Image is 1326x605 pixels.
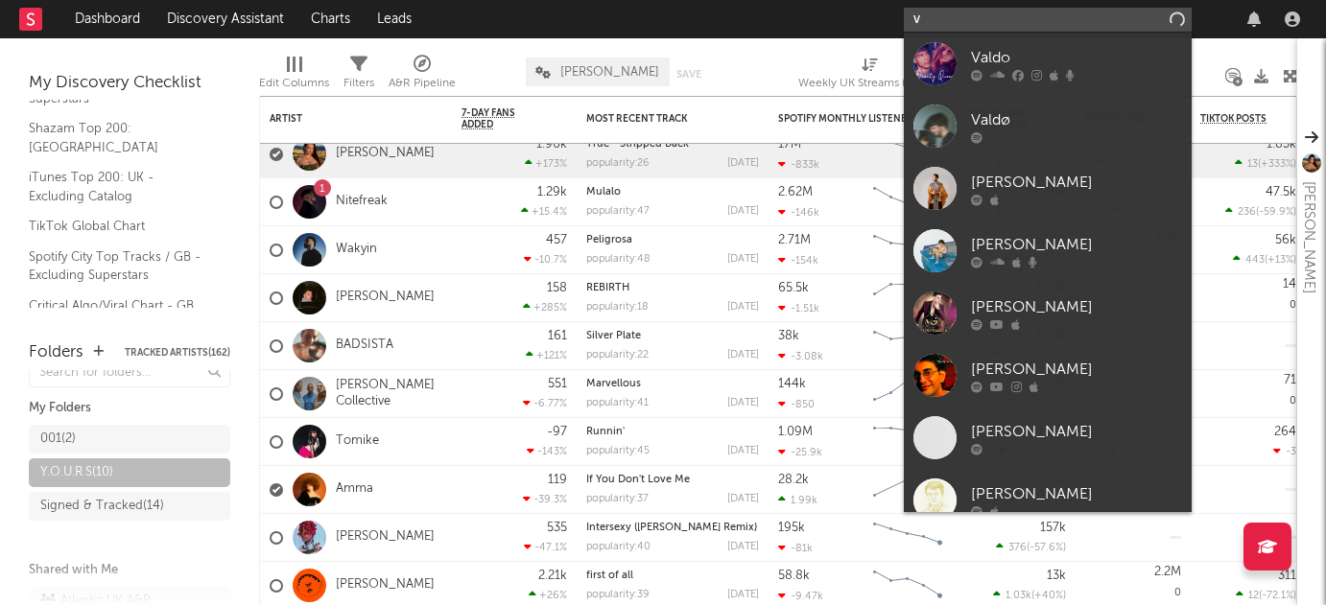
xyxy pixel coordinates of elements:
div: True - Stripped Back [586,139,759,150]
svg: Chart title [864,370,951,418]
div: -143 % [527,445,567,457]
svg: Chart title [864,322,951,370]
div: 551 [548,378,567,390]
div: 161 [548,330,567,342]
span: -57.6 % [1030,543,1063,553]
a: [PERSON_NAME] [336,146,435,162]
div: Valdø [971,108,1182,131]
svg: Chart title [864,178,951,226]
div: popularity: 47 [586,206,650,217]
div: ( ) [996,541,1066,553]
a: first of all [586,570,633,581]
div: -154k [778,254,818,267]
svg: Chart title [864,130,951,178]
span: -72.1 % [1262,591,1293,601]
svg: Chart title [864,514,951,562]
div: -10.7 % [524,253,567,266]
a: Tomike [336,433,379,450]
div: 28.2k [778,474,809,486]
div: REBIRTH [586,283,759,293]
a: Runnin' [586,427,625,437]
svg: Chart title [864,418,951,466]
div: [DATE] [727,350,759,361]
div: [PERSON_NAME] [971,482,1182,505]
div: +285 % [523,301,567,314]
a: Valdø [904,95,1192,157]
div: 56k [1275,234,1296,246]
a: Marvellous [586,379,641,389]
div: [DATE] [727,494,759,504]
div: Artist [270,113,414,125]
div: popularity: 40 [586,542,651,552]
a: [PERSON_NAME] [336,577,435,593]
a: Shazam Top 200: [GEOGRAPHIC_DATA] [29,118,211,157]
div: Edit Columns [259,48,329,104]
span: 443 [1245,255,1265,266]
div: popularity: 18 [586,302,649,313]
div: 2.71M [778,234,811,246]
div: -39.3 % [523,493,567,505]
a: iTunes Top 200: UK - Excluding Catalog [29,167,211,206]
div: 38k [778,330,799,342]
div: -850 [778,398,815,410]
div: 0 [1200,274,1296,321]
div: 2.62M [778,186,813,198]
span: 13 [1247,159,1258,170]
div: [DATE] [727,446,759,456]
span: +13 % [1267,255,1293,266]
div: My Discovery Checklist [29,72,230,95]
span: +40 % [1034,591,1063,601]
a: Signed & Tracked(14) [29,492,230,521]
div: popularity: 26 [586,158,650,169]
div: 58.8k [778,570,810,582]
div: Runnin' [586,427,759,437]
div: Edit Columns [259,72,329,95]
span: 12 [1248,591,1259,601]
div: -6.77 % [523,397,567,409]
div: 158 [547,282,567,294]
div: 47.5k [1266,186,1296,198]
div: [DATE] [727,206,759,217]
div: Silver Plate [586,331,759,341]
a: If You Don't Love Me [586,475,690,485]
a: [PERSON_NAME] [904,407,1192,469]
a: [PERSON_NAME] Collective [336,378,442,410]
div: 17M [778,138,801,151]
a: [PERSON_NAME] [904,282,1192,344]
div: Filters [343,72,374,95]
div: 119 [548,474,567,486]
div: Spotify Monthly Listeners [778,113,922,125]
div: popularity: 41 [586,398,649,408]
div: Y.O.U.R.S ( 10 ) [40,461,113,484]
a: Silver Plate [586,331,641,341]
a: [PERSON_NAME] [904,220,1192,282]
span: 1.03k [1006,591,1031,601]
div: ( ) [1225,205,1296,218]
div: +15.4 % [521,205,567,218]
div: [PERSON_NAME] [971,295,1182,318]
a: [PERSON_NAME] [904,344,1192,407]
div: A&R Pipeline [389,48,456,104]
div: 144k [778,378,806,390]
div: [PERSON_NAME] [971,420,1182,443]
span: 7-Day Fans Added [462,107,538,130]
div: 65.5k [778,282,809,294]
div: popularity: 22 [586,350,649,361]
div: Marvellous [586,379,759,389]
a: [PERSON_NAME] [904,469,1192,531]
div: [PERSON_NAME] [971,358,1182,381]
div: Signed & Tracked ( 14 ) [40,495,164,518]
div: 14 [1283,278,1296,291]
div: -47.1 % [524,541,567,553]
div: popularity: 39 [586,590,650,600]
a: BADSISTA [336,337,393,354]
button: Tracked Artists(162) [125,348,230,358]
span: 376 [1008,543,1027,553]
a: 001(2) [29,425,230,454]
div: -1.51k [778,302,819,314]
div: [DATE] [727,158,759,169]
span: [PERSON_NAME] [560,66,659,79]
div: [DATE] [727,254,759,265]
a: Amma [336,481,373,498]
a: Intersexy ([PERSON_NAME] Remix) [586,523,757,533]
